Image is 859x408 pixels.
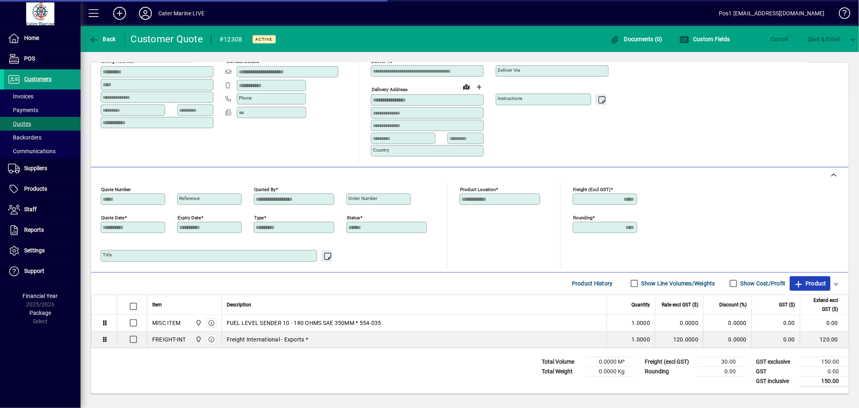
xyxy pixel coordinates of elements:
[107,6,132,21] button: Add
[719,300,747,309] span: Discount (%)
[752,376,800,386] td: GST inclusive
[800,315,848,331] td: 0.00
[227,319,381,327] span: FUEL LEVEL SENDER 10 - 180 OHMS SAE 350MM * 554-035
[632,335,650,343] span: 1.0000
[4,131,81,144] a: Backorders
[373,147,389,153] mat-label: Country
[81,32,125,46] app-page-header-button: Back
[586,357,634,366] td: 0.0000 M³
[103,252,112,258] mat-label: Title
[4,220,81,240] a: Reports
[254,214,264,220] mat-label: Type
[752,366,800,376] td: GST
[807,36,811,42] span: S
[24,76,52,82] span: Customers
[572,277,613,290] span: Product History
[347,214,360,220] mat-label: Status
[662,300,698,309] span: Rate excl GST ($)
[152,300,162,309] span: Item
[24,165,47,171] span: Suppliers
[498,67,520,73] mat-label: Deliver via
[608,32,664,46] button: Documents (0)
[573,214,592,220] mat-label: Rounding
[8,148,56,154] span: Communications
[24,206,37,212] span: Staff
[193,318,203,327] span: Cater Marine
[152,335,186,343] div: FREIGHT-INT
[790,276,830,291] button: Product
[4,241,81,261] a: Settings
[8,121,31,127] span: Quotes
[805,296,838,314] span: Extend excl GST ($)
[538,366,586,376] td: Total Weight
[460,186,496,192] mat-label: Product location
[131,33,203,46] div: Customer Quote
[4,144,81,158] a: Communications
[573,186,611,192] mat-label: Freight (excl GST)
[800,331,848,348] td: 120.00
[751,315,800,331] td: 0.00
[4,49,81,69] a: POS
[24,247,45,254] span: Settings
[219,33,242,46] div: #12308
[87,32,118,46] button: Back
[703,315,751,331] td: 0.0000
[569,276,616,291] button: Product History
[23,293,58,299] span: Financial Year
[4,90,81,103] a: Invoices
[739,279,786,287] label: Show Cost/Profit
[132,6,158,21] button: Profile
[179,196,200,201] mat-label: Reference
[227,300,251,309] span: Description
[610,36,662,42] span: Documents (0)
[697,366,745,376] td: 0.00
[89,36,116,42] span: Back
[348,196,377,201] mat-label: Order number
[24,227,44,233] span: Reports
[498,96,522,101] mat-label: Instructions
[833,2,849,28] a: Knowledge Base
[24,268,44,274] span: Support
[101,214,124,220] mat-label: Quote date
[24,55,35,62] span: POS
[29,310,51,316] span: Package
[8,134,41,141] span: Backorders
[8,93,33,100] span: Invoices
[4,158,81,179] a: Suppliers
[254,186,275,192] mat-label: Quoted by
[460,80,473,93] a: View on map
[641,366,697,376] td: Rounding
[4,200,81,220] a: Staff
[660,335,698,343] div: 120.0000
[152,319,180,327] div: MISC ITEM
[807,33,840,46] span: ave & Email
[640,279,715,287] label: Show Line Volumes/Weights
[158,7,205,20] div: Cater Marine LIVE
[586,366,634,376] td: 0.0000 Kg
[679,36,730,42] span: Custom Fields
[178,214,201,220] mat-label: Expiry date
[473,81,486,94] button: Choose address
[256,37,273,42] span: Active
[703,331,751,348] td: 0.0000
[794,277,826,290] span: Product
[632,319,650,327] span: 1.0000
[800,376,849,386] td: 150.00
[4,28,81,48] a: Home
[4,117,81,131] a: Quotes
[752,357,800,366] td: GST exclusive
[227,335,308,343] span: Freight International - Exports *
[697,357,745,366] td: 30.00
[239,95,252,101] mat-label: Phone
[4,103,81,117] a: Payments
[4,261,81,281] a: Support
[8,107,38,113] span: Payments
[719,7,825,20] div: Pos1 [EMAIL_ADDRESS][DOMAIN_NAME]
[190,52,203,65] a: View on map
[101,186,131,192] mat-label: Quote number
[24,35,39,41] span: Home
[803,32,845,46] button: Save & Email
[4,179,81,199] a: Products
[751,331,800,348] td: 0.00
[779,300,795,309] span: GST ($)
